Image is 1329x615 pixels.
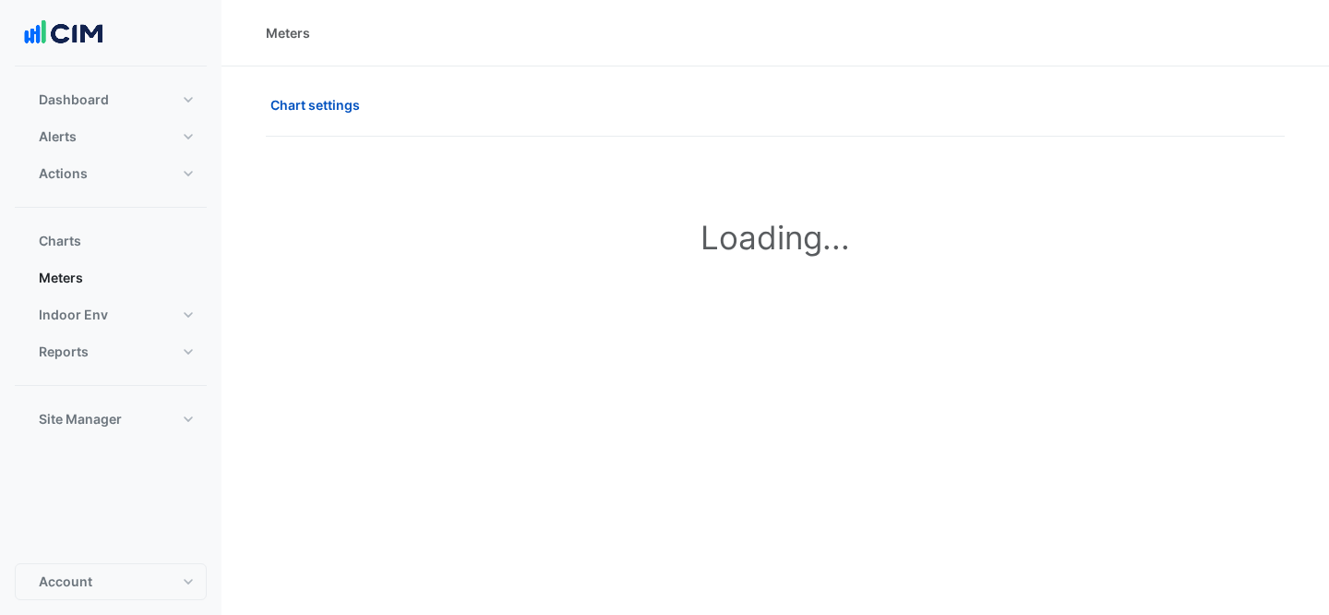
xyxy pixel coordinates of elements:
[22,15,105,52] img: Company Logo
[15,296,207,333] button: Indoor Env
[15,333,207,370] button: Reports
[15,118,207,155] button: Alerts
[39,127,77,146] span: Alerts
[39,90,109,109] span: Dashboard
[15,81,207,118] button: Dashboard
[39,306,108,324] span: Indoor Env
[15,401,207,438] button: Site Manager
[39,343,89,361] span: Reports
[15,563,207,600] button: Account
[39,269,83,287] span: Meters
[39,232,81,250] span: Charts
[295,218,1255,257] h1: Loading...
[15,155,207,192] button: Actions
[39,164,88,183] span: Actions
[39,573,92,591] span: Account
[15,259,207,296] button: Meters
[270,95,360,115] span: Chart settings
[39,410,122,428] span: Site Manager
[266,23,310,42] div: Meters
[15,223,207,259] button: Charts
[266,89,372,121] button: Chart settings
